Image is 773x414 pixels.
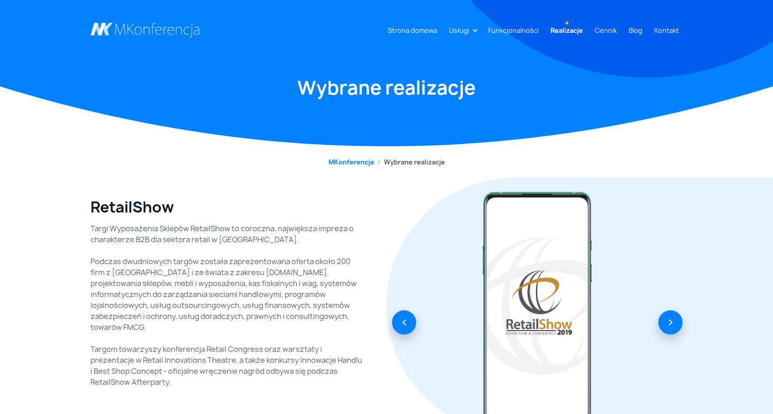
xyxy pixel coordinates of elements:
[591,22,620,39] a: Cennik
[547,22,587,39] a: Realizacje
[90,75,683,100] h1: Wybrane realizacje
[445,22,473,39] a: Usługi
[625,22,646,39] a: Blog
[384,22,441,39] a: Strona domowa
[651,22,683,39] a: Kontakt
[90,198,174,216] h2: RetailShow
[374,157,445,167] li: Wybrane realizacje
[90,223,365,387] p: Targi Wyposażenia Sklepów RetailShow to coroczna, największa impreza o charakterze B2B dla sektor...
[328,158,374,166] a: MKonferencja
[90,157,683,167] nav: breadcrumb
[485,22,542,39] a: Funkcjonalności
